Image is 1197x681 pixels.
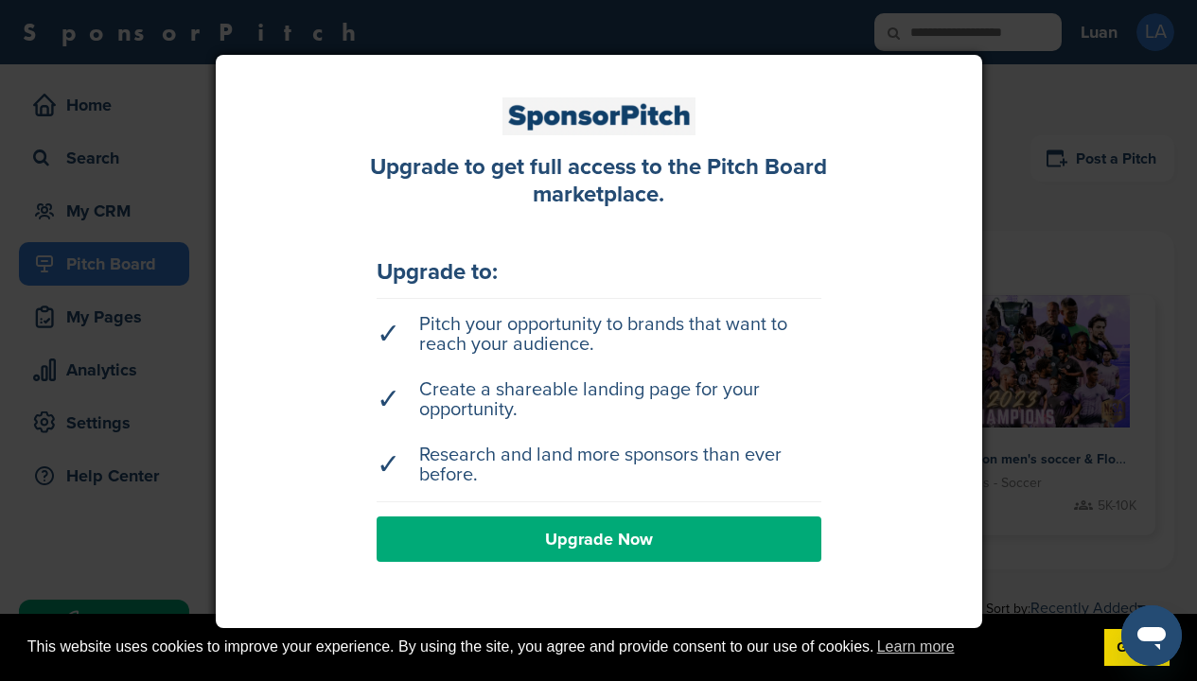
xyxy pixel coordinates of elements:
[1121,605,1182,666] iframe: Botão para abrir a janela de mensagens
[377,390,400,410] span: ✓
[874,633,958,661] a: learn more about cookies
[377,436,821,495] li: Research and land more sponsors than ever before.
[377,324,400,344] span: ✓
[377,306,821,364] li: Pitch your opportunity to brands that want to reach your audience.
[377,516,821,562] a: Upgrade Now
[348,154,850,209] div: Upgrade to get full access to the Pitch Board marketplace.
[965,44,994,72] a: Close
[27,633,1089,661] span: This website uses cookies to improve your experience. By using the site, you agree and provide co...
[377,371,821,429] li: Create a shareable landing page for your opportunity.
[377,455,400,475] span: ✓
[1104,629,1170,667] a: dismiss cookie message
[377,261,821,284] div: Upgrade to:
